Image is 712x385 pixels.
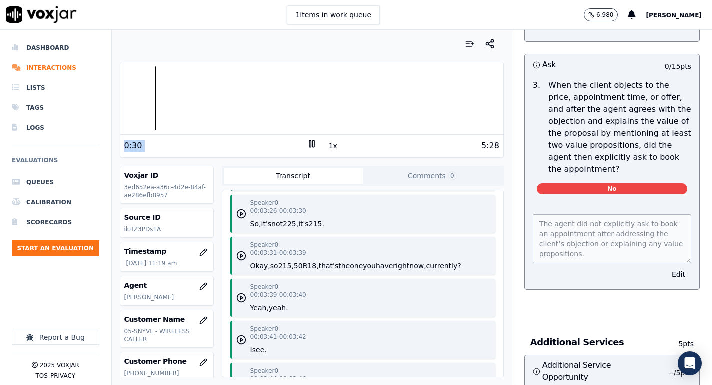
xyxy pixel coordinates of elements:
p: 05-SNYVL - WIRELESS CALLER [124,327,209,343]
button: you [363,261,376,271]
button: 225, [283,219,298,229]
button: Comments [363,168,502,184]
button: now, [409,261,426,271]
p: 00:03:44 - 00:03:46 [250,375,306,383]
p: [PHONE_NUMBER] [124,369,209,377]
p: Speaker 0 [250,367,278,375]
div: Open Intercom Messenger [678,351,702,375]
p: 3ed652ea-a36c-4d2e-84af-ae286efb8957 [124,183,209,199]
p: 0 / 15 pts [665,61,691,71]
a: Queues [12,172,99,192]
button: that's [319,261,339,271]
h3: Timestamp [124,246,209,256]
button: 215, [278,261,294,271]
button: 50R18, [294,261,319,271]
p: 2025 Voxjar [40,361,79,369]
h3: Additional Service Opportunity [533,359,612,383]
button: have [376,261,393,271]
button: So, [250,219,261,229]
div: 0:30 [124,140,142,152]
button: Edit [666,267,691,281]
p: 00:03:31 - 00:03:39 [250,249,306,257]
p: 3 . [529,79,544,175]
h3: Customer Name [124,314,209,324]
button: Report a Bug [12,330,99,345]
span: [PERSON_NAME] [646,12,702,19]
a: Lists [12,78,99,98]
h3: Customer Phone [124,356,209,366]
button: I [250,345,252,355]
p: [DATE] 11:19 am [126,259,209,267]
a: Interactions [12,58,99,78]
button: one [350,261,363,271]
p: ikHZ3PDs1A [124,225,209,233]
button: 6,980 [584,8,628,21]
a: Calibration [12,192,99,212]
button: Okay, [250,261,270,271]
button: not [271,219,283,229]
a: Tags [12,98,99,118]
p: 00:03:26 - 00:03:30 [250,207,306,215]
h3: Additional Services [530,336,667,349]
button: it's [261,219,272,229]
a: Logs [12,118,99,138]
button: 1items in work queue [287,5,380,24]
button: 1x [327,139,339,153]
button: right [393,261,409,271]
p: 00:03:41 - 00:03:42 [250,333,306,341]
span: 0 [448,171,457,180]
h3: Agent [124,280,209,290]
h3: Ask [533,58,612,71]
button: it's [298,219,309,229]
button: yeah. [269,303,288,313]
span: No [537,183,687,194]
button: see. [252,345,267,355]
button: Yeah, [250,303,269,313]
img: voxjar logo [6,6,77,23]
p: Speaker 0 [250,325,278,333]
button: 215. [309,219,324,229]
button: Transcript [224,168,363,184]
p: Speaker 0 [250,241,278,249]
p: Speaker 0 [250,283,278,291]
p: [PERSON_NAME] [124,293,209,301]
button: Start an Evaluation [12,240,99,256]
a: Dashboard [12,38,99,58]
button: currently? [426,261,461,271]
p: When the client objects to the price, appointment time, or offer, and after the agent agrees with... [548,79,691,175]
button: Privacy [50,372,75,380]
h6: Evaluations [12,154,99,172]
button: [PERSON_NAME] [646,9,712,21]
p: Speaker 0 [250,199,278,207]
p: -- / 5 pts [669,368,691,378]
p: 5 pts [666,339,694,349]
p: 6,980 [596,11,613,19]
button: the [338,261,350,271]
h3: Voxjar ID [124,170,209,180]
h3: Source ID [124,212,209,222]
div: 5:28 [481,140,499,152]
p: 00:03:39 - 00:03:40 [250,291,306,299]
button: so [270,261,278,271]
button: TOS [35,372,47,380]
a: Scorecards [12,212,99,232]
button: 6,980 [584,8,618,21]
